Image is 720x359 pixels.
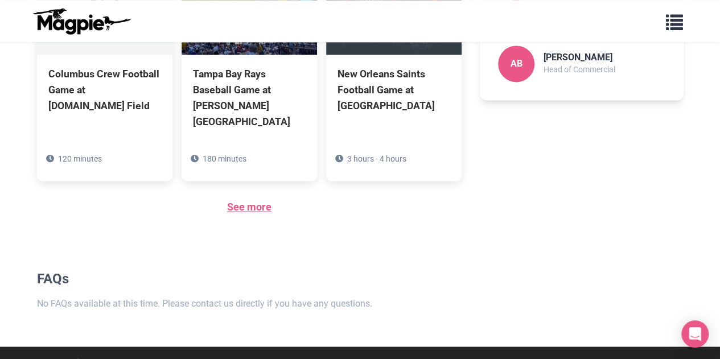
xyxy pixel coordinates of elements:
[227,201,271,213] a: See more
[544,52,615,63] h3: [PERSON_NAME]
[37,296,462,311] p: No FAQs available at this time. Please contact us directly if you have any questions.
[338,66,450,114] div: New Orleans Saints Football Game at [GEOGRAPHIC_DATA]
[193,66,306,130] div: Tampa Bay Rays Baseball Game at [PERSON_NAME][GEOGRAPHIC_DATA]
[58,154,102,163] span: 120 minutes
[347,154,406,163] span: 3 hours - 4 hours
[544,63,615,76] p: Head of Commercial
[498,46,534,82] div: AB
[37,270,462,287] h2: FAQs
[203,154,246,163] span: 180 minutes
[48,66,161,114] div: Columbus Crew Football Game at [DOMAIN_NAME] Field
[30,7,133,35] img: logo-ab69f6fb50320c5b225c76a69d11143b.png
[681,320,709,348] div: Open Intercom Messenger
